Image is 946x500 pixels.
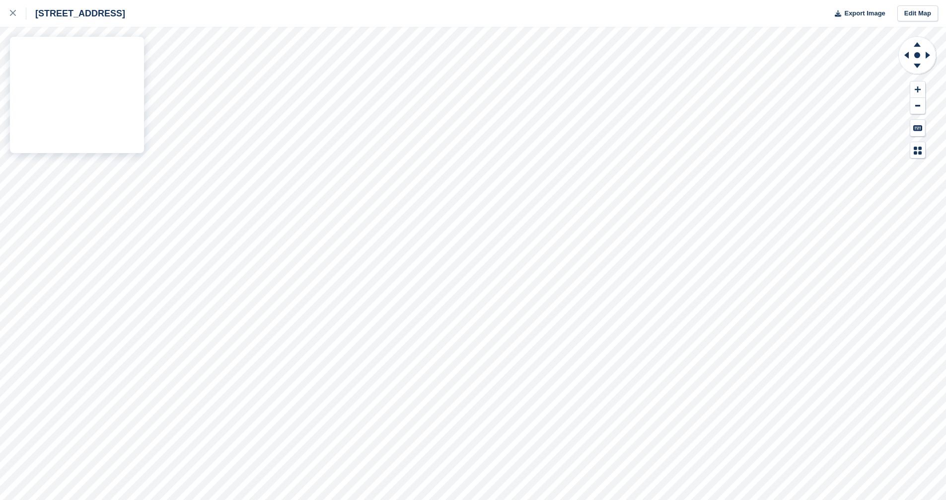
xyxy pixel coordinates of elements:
[910,142,925,159] button: Map Legend
[829,5,885,22] button: Export Image
[910,120,925,136] button: Keyboard Shortcuts
[910,98,925,114] button: Zoom Out
[897,5,938,22] a: Edit Map
[26,7,125,19] div: [STREET_ADDRESS]
[910,82,925,98] button: Zoom In
[844,8,885,18] span: Export Image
